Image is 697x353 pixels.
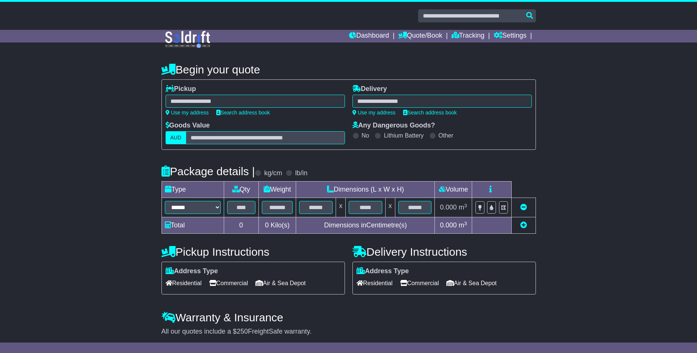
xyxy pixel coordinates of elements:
[440,204,457,211] span: 0.000
[295,169,307,177] label: lb/in
[161,63,536,76] h4: Begin your quote
[362,132,369,139] label: No
[494,30,527,42] a: Settings
[166,131,186,144] label: AUD
[166,277,202,289] span: Residential
[258,217,296,234] td: Kilo(s)
[400,277,439,289] span: Commercial
[166,110,209,116] a: Use my address
[440,221,457,229] span: 0.000
[161,182,224,198] td: Type
[357,277,393,289] span: Residential
[166,85,196,93] label: Pickup
[459,204,467,211] span: m
[161,246,345,258] h4: Pickup Instructions
[296,182,435,198] td: Dimensions (L x W x H)
[209,277,248,289] span: Commercial
[264,169,282,177] label: kg/cm
[385,198,395,217] td: x
[520,221,527,229] a: Add new item
[357,267,409,275] label: Address Type
[296,217,435,234] td: Dimensions in Centimetre(s)
[464,203,467,208] sup: 3
[258,182,296,198] td: Weight
[352,246,536,258] h4: Delivery Instructions
[161,217,224,234] td: Total
[161,328,536,336] div: All our quotes include a $ FreightSafe warranty.
[166,122,210,130] label: Goods Value
[255,277,306,289] span: Air & Sea Depot
[265,221,269,229] span: 0
[166,267,218,275] label: Address Type
[459,221,467,229] span: m
[520,204,527,211] a: Remove this item
[352,110,396,116] a: Use my address
[349,30,389,42] a: Dashboard
[216,110,270,116] a: Search address book
[336,198,346,217] td: x
[224,217,258,234] td: 0
[384,132,424,139] label: Lithium Battery
[435,182,472,198] td: Volume
[464,221,467,226] sup: 3
[237,328,248,335] span: 250
[403,110,457,116] a: Search address book
[161,165,255,177] h4: Package details |
[439,132,453,139] label: Other
[224,182,258,198] td: Qty
[446,277,497,289] span: Air & Sea Depot
[352,122,435,130] label: Any Dangerous Goods?
[352,85,387,93] label: Delivery
[398,30,442,42] a: Quote/Book
[161,311,536,324] h4: Warranty & Insurance
[452,30,484,42] a: Tracking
